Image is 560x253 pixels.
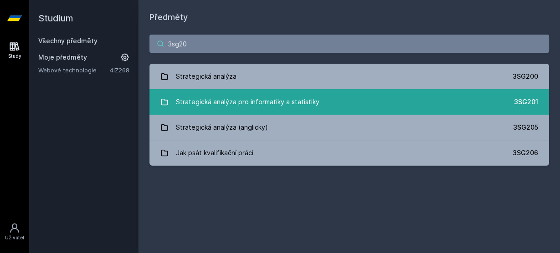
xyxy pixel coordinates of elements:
h1: Předměty [149,11,549,24]
input: Název nebo ident předmětu… [149,35,549,53]
a: Strategická analýza pro informatiky a statistiky 3SG201 [149,89,549,115]
div: 3SG205 [513,123,538,132]
div: Uživatel [5,234,24,241]
a: Strategická analýza 3SG200 [149,64,549,89]
div: 3SG201 [514,97,538,106]
div: Strategická analýza pro informatiky a statistiky [176,93,319,111]
div: Study [8,53,21,60]
div: 3SG200 [513,72,538,81]
a: Jak psát kvalifikační práci 3SG206 [149,140,549,166]
div: Strategická analýza [176,67,236,86]
a: 4IZ268 [110,66,129,74]
div: 3SG206 [513,148,538,157]
div: Jak psát kvalifikační práci [176,144,253,162]
a: Všechny předměty [38,37,98,45]
a: Webové technologie [38,66,110,75]
span: Moje předměty [38,53,87,62]
a: Study [2,36,27,64]
div: Strategická analýza (anglicky) [176,118,268,137]
a: Uživatel [2,218,27,246]
a: Strategická analýza (anglicky) 3SG205 [149,115,549,140]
